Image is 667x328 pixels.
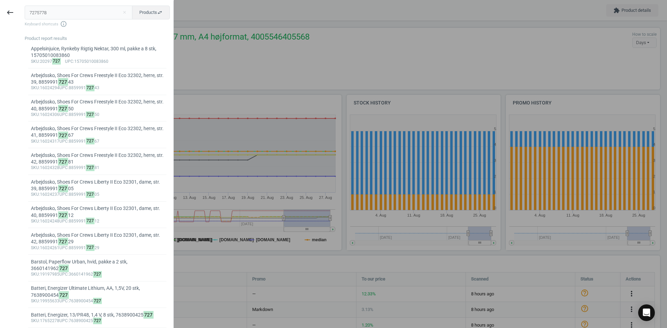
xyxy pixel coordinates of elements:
[31,85,164,91] div: :16024294 :8859991 43
[58,185,68,192] mark: 727
[25,35,173,42] div: Product report results
[31,112,164,118] div: :16024306 :8859991 50
[31,152,164,166] div: Arbejdssko, Shoes For Crews Freestyle II Eco 32302, herre, str. 42, 8859991 81
[31,139,164,144] div: :16024317 :8859991 67
[93,318,102,324] mark: 727
[31,219,164,224] div: :16024248 :8859991 12
[59,192,68,197] span: upc
[31,125,164,139] div: Arbejdssko, Shoes For Crews Freestyle II Eco 32302, herre, str. 41, 8859991 67
[143,311,154,319] mark: 727
[58,105,68,112] mark: 727
[93,298,102,304] mark: 727
[59,245,68,250] span: upc
[31,245,39,250] span: sku
[31,85,39,90] span: sku
[86,111,95,118] mark: 727
[58,132,68,139] mark: 727
[65,59,73,64] span: upc
[31,318,164,324] div: :17652278 :7638900425
[31,192,164,197] div: :16024237 :8859991 05
[58,238,68,245] mark: 727
[31,165,39,170] span: sku
[6,8,14,17] i: keyboard_backspace
[31,59,39,64] span: sku
[93,271,102,278] mark: 727
[86,191,95,198] mark: 727
[59,139,68,144] span: upc
[31,192,39,197] span: sku
[59,264,69,272] mark: 727
[31,139,39,144] span: sku
[31,219,39,224] span: sku
[58,158,68,166] mark: 727
[31,165,164,171] div: :16024328 :8859991 81
[31,318,39,323] span: sku
[31,285,164,298] div: Batteri, Energizer Ultimate Lithium, AA, 1,5V, 20 stk, 7638900454
[86,165,95,171] mark: 727
[31,298,164,304] div: :19955633 :7638900454
[59,318,68,323] span: upc
[31,272,164,277] div: :19197985 :3660141962
[52,58,61,65] mark: 727
[31,45,164,59] div: Appelsinjuice, Rynkeby Rigtig Nektar, 300 ml, pakke a 8 stk, 15705010083860
[60,20,67,27] i: info_outline
[31,298,39,303] span: sku
[86,138,95,144] mark: 727
[59,165,68,170] span: upc
[59,298,68,303] span: upc
[86,85,95,91] mark: 727
[59,219,68,224] span: upc
[157,10,163,15] i: swap_horiz
[31,272,39,277] span: sku
[31,179,164,192] div: Arbejdssko, Shoes For Crews Liberty II Eco 32301, dame, str. 39, 8859991 05
[31,312,164,318] div: Batteri, Energizer, 13/PR48, 1,4 V, 8 stk, 7638900425
[58,211,68,219] mark: 727
[31,232,164,245] div: Arbejdssko, Shoes For Crews Liberty II Eco 32301, dame, str. 42, 8859991 29
[31,205,164,219] div: Arbejdssko, Shoes For Crews Liberty II Eco 32301, dame, str. 40, 8859991 12
[31,72,164,86] div: Arbejdssko, Shoes For Crews Freestyle II Eco 32302, herre, str. 39, 8859991 43
[31,245,164,251] div: :16024261 :8859991 29
[86,244,95,251] mark: 727
[59,85,68,90] span: upc
[2,5,18,21] button: keyboard_backspace
[119,9,130,16] button: Close
[139,9,163,16] span: Products
[31,112,39,117] span: sku
[59,291,69,299] mark: 727
[31,259,164,272] div: Barstol, Paperflow Urban, hvid, pakke a 2 stk, 3660141962
[59,112,68,117] span: upc
[31,99,164,112] div: Arbejdssko, Shoes For Crews Freestyle II Eco 32302, herre, str. 40, 8859991 50
[132,6,170,19] button: Productsswap_horiz
[31,59,164,65] div: :20297 :15705010083860
[638,304,655,321] div: Open Intercom Messenger
[58,78,68,86] mark: 727
[86,218,95,224] mark: 727
[25,20,170,27] span: Keyboard shortcuts
[25,6,133,19] input: Enter the SKU or product name
[59,272,68,277] span: upc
